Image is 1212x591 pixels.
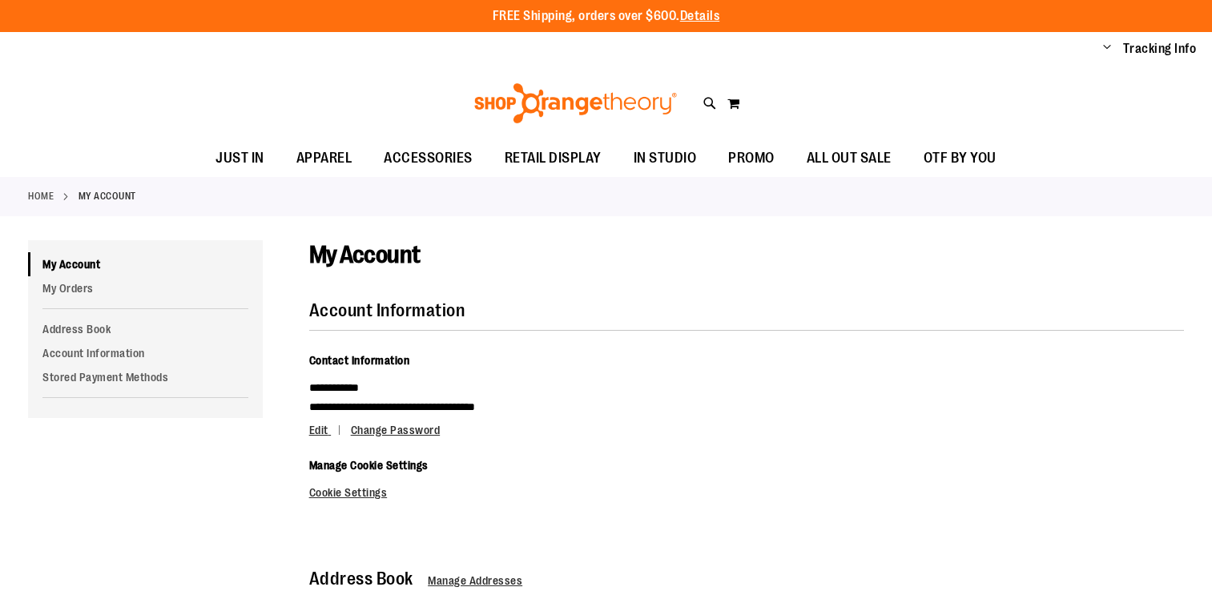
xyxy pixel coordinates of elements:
span: Edit [309,424,328,436]
a: My Orders [28,276,263,300]
a: Account Information [28,341,263,365]
img: Shop Orangetheory [472,83,679,123]
a: Edit [309,424,348,436]
strong: My Account [79,189,136,203]
span: RETAIL DISPLAY [505,140,602,176]
span: JUST IN [215,140,264,176]
a: Stored Payment Methods [28,365,263,389]
strong: Address Book [309,569,413,589]
a: Manage Addresses [428,574,522,587]
span: ALL OUT SALE [807,140,892,176]
a: Cookie Settings [309,486,388,499]
button: Account menu [1103,41,1111,57]
a: Address Book [28,317,263,341]
span: My Account [309,241,421,268]
a: My Account [28,252,263,276]
a: Home [28,189,54,203]
a: Tracking Info [1123,40,1197,58]
strong: Account Information [309,300,465,320]
span: Manage Cookie Settings [309,459,429,472]
span: PROMO [728,140,775,176]
span: OTF BY YOU [924,140,997,176]
p: FREE Shipping, orders over $600. [493,7,720,26]
span: IN STUDIO [634,140,697,176]
span: APPAREL [296,140,352,176]
a: Change Password [351,424,441,436]
span: ACCESSORIES [384,140,473,176]
span: Contact Information [309,354,410,367]
a: Details [680,9,720,23]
